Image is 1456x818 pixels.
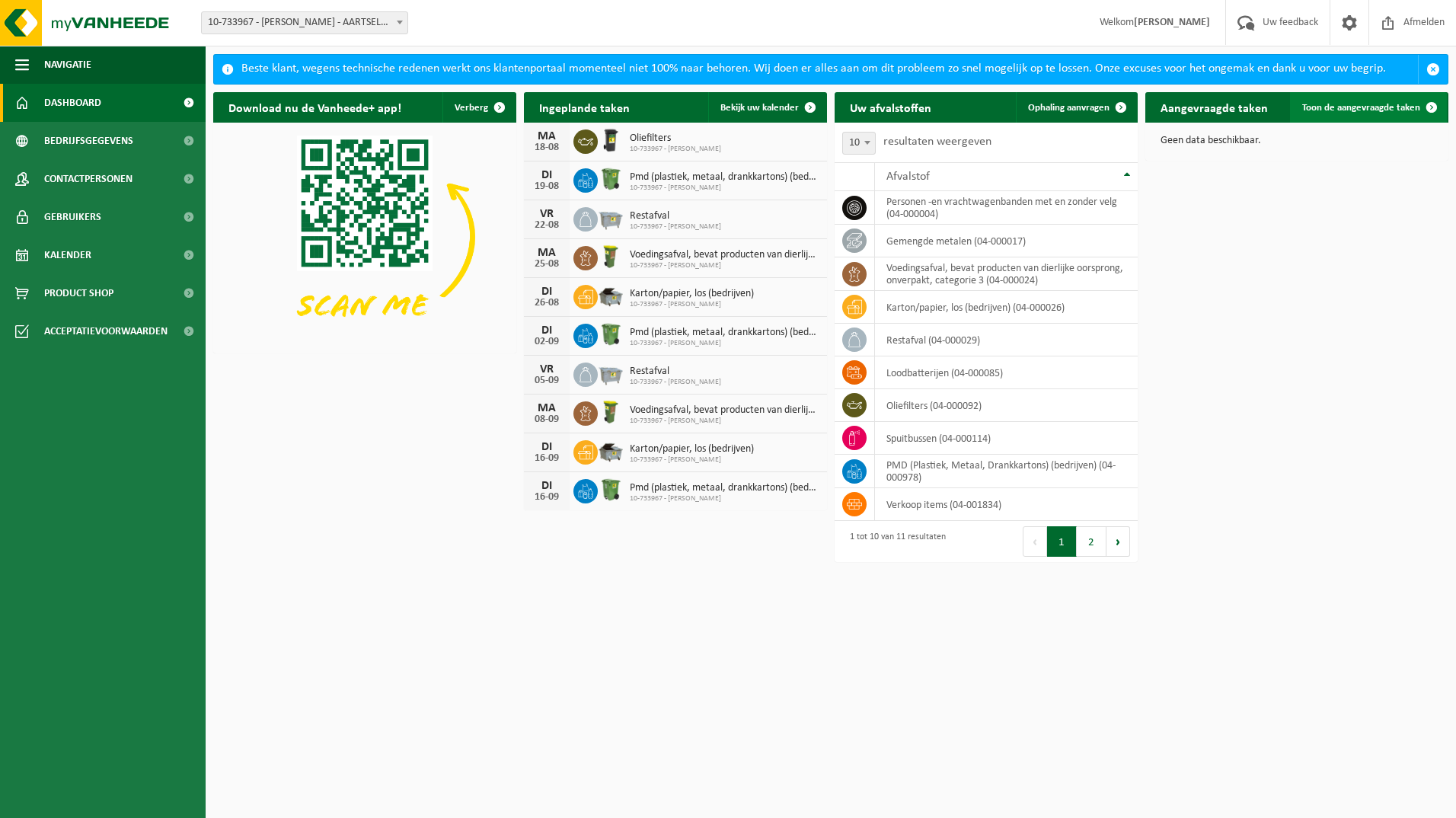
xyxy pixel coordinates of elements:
[1047,526,1077,557] button: 1
[835,92,947,122] h2: Uw afvalstoffen
[1016,92,1136,123] a: Ophaling aanvragen
[1106,526,1130,557] button: Next
[630,327,819,339] span: Pmd (plastiek, metaal, drankkartons) (bedrijven)
[213,123,516,350] img: Download de VHEPlus App
[44,274,113,312] span: Product Shop
[44,198,101,236] span: Gebruikers
[630,133,721,145] span: Oliefilters
[532,130,562,142] div: MA
[532,337,562,347] div: 02-09
[875,257,1138,291] td: voedingsafval, bevat producten van dierlijke oorsprong, onverpakt, categorie 3 (04-000024)
[630,443,754,455] span: Karton/papier, los (bedrijven)
[44,312,168,350] span: Acceptatievoorwaarden
[630,288,754,300] span: Karton/papier, los (bedrijven)
[44,46,91,84] span: Navigatie
[44,122,133,160] span: Bedrijfsgegevens
[532,414,562,425] div: 08-09
[1023,526,1047,557] button: Previous
[1077,526,1106,557] button: 2
[532,492,562,503] div: 16-09
[875,324,1138,356] td: restafval (04-000029)
[598,360,624,386] img: WB-2500-GAL-GY-01
[532,453,562,464] div: 16-09
[532,208,562,220] div: VR
[532,441,562,453] div: DI
[875,291,1138,324] td: karton/papier, los (bedrijven) (04-000026)
[630,494,819,503] span: 10-733967 - [PERSON_NAME]
[630,184,819,193] span: 10-733967 - [PERSON_NAME]
[886,171,930,183] span: Afvalstof
[598,399,624,425] img: WB-0060-HPE-GN-50
[875,488,1138,521] td: verkoop items (04-001834)
[1290,92,1447,123] a: Toon de aangevraagde taken
[630,378,721,387] span: 10-733967 - [PERSON_NAME]
[532,480,562,492] div: DI
[524,92,645,122] h2: Ingeplande taken
[455,103,488,113] span: Verberg
[630,482,819,494] span: Pmd (plastiek, metaal, drankkartons) (bedrijven)
[875,191,1138,225] td: personen -en vrachtwagenbanden met en zonder velg (04-000004)
[442,92,515,123] button: Verberg
[598,205,624,231] img: WB-2500-GAL-GY-01
[630,404,819,417] span: Voedingsafval, bevat producten van dierlijke oorsprong, onverpakt, categorie 3
[630,249,819,261] span: Voedingsafval, bevat producten van dierlijke oorsprong, onverpakt, categorie 3
[630,210,721,222] span: Restafval
[532,181,562,192] div: 19-08
[44,84,101,122] span: Dashboard
[213,92,417,122] h2: Download nu de Vanheede+ app!
[598,283,624,308] img: WB-5000-GAL-GY-01
[241,55,1418,84] div: Beste klant, wegens technische redenen werkt ons klantenportaal momenteel niet 100% naar behoren....
[598,438,624,464] img: WB-5000-GAL-GY-01
[598,244,624,270] img: WB-0060-HPE-GN-50
[532,298,562,308] div: 26-08
[1145,92,1283,122] h2: Aangevraagde taken
[708,92,825,123] a: Bekijk uw kalender
[532,169,562,181] div: DI
[598,166,624,192] img: WB-0370-HPE-GN-50
[1161,136,1433,146] p: Geen data beschikbaar.
[630,300,754,309] span: 10-733967 - [PERSON_NAME]
[1028,103,1110,113] span: Ophaling aanvragen
[532,324,562,337] div: DI
[532,286,562,298] div: DI
[875,455,1138,488] td: PMD (Plastiek, Metaal, Drankkartons) (bedrijven) (04-000978)
[875,389,1138,422] td: oliefilters (04-000092)
[630,366,721,378] span: Restafval
[598,127,624,153] img: WB-0240-HPE-BK-01
[201,11,408,34] span: 10-733967 - KIA VERMANT - AARTSELAAR
[630,339,819,348] span: 10-733967 - [PERSON_NAME]
[720,103,799,113] span: Bekijk uw kalender
[883,136,991,148] label: resultaten weergeven
[598,477,624,503] img: WB-0370-HPE-GN-50
[1134,17,1210,28] strong: [PERSON_NAME]
[842,132,876,155] span: 10
[630,261,819,270] span: 10-733967 - [PERSON_NAME]
[630,171,819,184] span: Pmd (plastiek, metaal, drankkartons) (bedrijven)
[630,222,721,232] span: 10-733967 - [PERSON_NAME]
[532,247,562,259] div: MA
[532,220,562,231] div: 22-08
[875,225,1138,257] td: gemengde metalen (04-000017)
[532,142,562,153] div: 18-08
[630,455,754,465] span: 10-733967 - [PERSON_NAME]
[630,417,819,426] span: 10-733967 - [PERSON_NAME]
[44,160,133,198] span: Contactpersonen
[842,525,946,558] div: 1 tot 10 van 11 resultaten
[875,356,1138,389] td: loodbatterijen (04-000085)
[532,259,562,270] div: 25-08
[44,236,91,274] span: Kalender
[875,422,1138,455] td: spuitbussen (04-000114)
[202,12,407,34] span: 10-733967 - KIA VERMANT - AARTSELAAR
[843,133,875,154] span: 10
[532,375,562,386] div: 05-09
[1302,103,1420,113] span: Toon de aangevraagde taken
[532,402,562,414] div: MA
[598,321,624,347] img: WB-0370-HPE-GN-50
[532,363,562,375] div: VR
[630,145,721,154] span: 10-733967 - [PERSON_NAME]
